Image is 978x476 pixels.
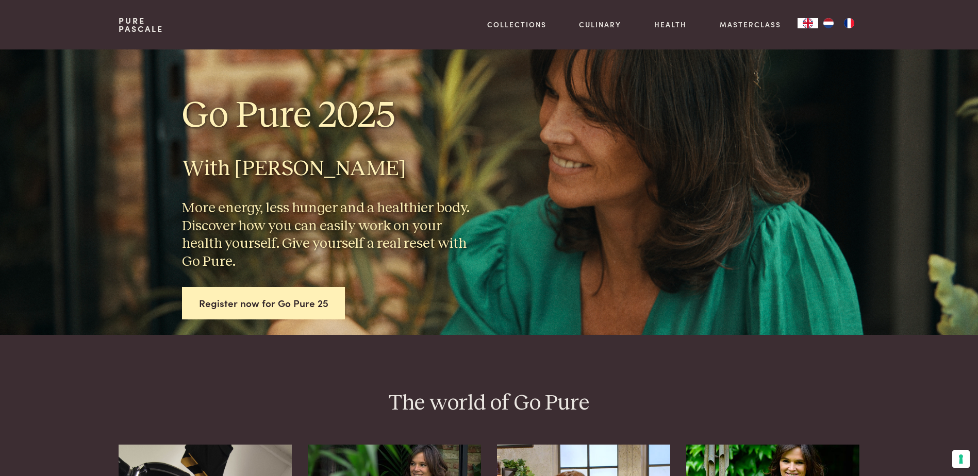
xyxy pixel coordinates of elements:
[579,19,621,30] a: Culinary
[798,18,818,28] div: Language
[952,450,970,468] button: Your consent preferences for tracking technologies
[182,156,481,183] h2: With [PERSON_NAME]
[839,18,859,28] a: FR
[119,16,163,33] a: PurePascale
[798,18,818,28] a: EN
[487,19,546,30] a: Collections
[798,18,859,28] aside: Language selected: English
[818,18,859,28] ul: Language list
[182,199,481,270] h3: More energy, less hunger and a healthier body. Discover how you can easily work on your health yo...
[182,93,481,139] h1: Go Pure 2025
[818,18,839,28] a: NL
[119,390,859,417] h2: The world of Go Pure
[182,287,345,319] a: Register now for Go Pure 25
[654,19,687,30] a: Health
[720,19,781,30] a: Masterclass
